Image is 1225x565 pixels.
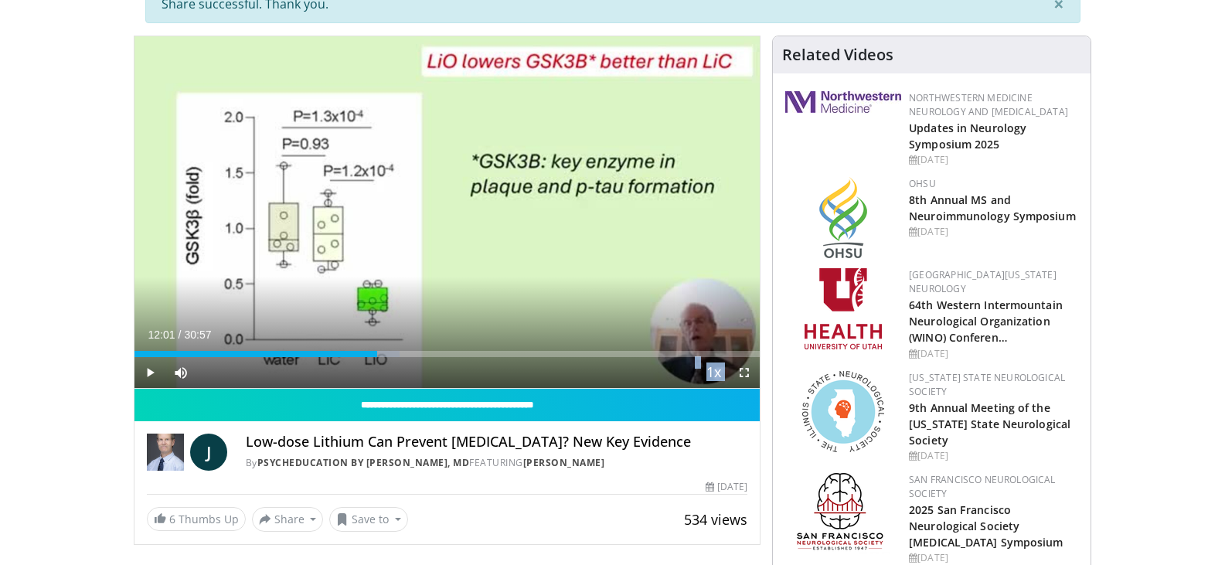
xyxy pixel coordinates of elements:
[909,347,1078,361] div: [DATE]
[909,153,1078,167] div: [DATE]
[819,177,867,258] img: da959c7f-65a6-4fcf-a939-c8c702e0a770.png.150x105_q85_autocrop_double_scale_upscale_version-0.2.png
[729,357,760,388] button: Fullscreen
[909,192,1076,223] a: 8th Annual MS and Neuroimmunology Symposium
[246,434,748,451] h4: Low-dose Lithium Can Prevent [MEDICAL_DATA]? New Key Evidence
[165,357,196,388] button: Mute
[797,473,890,554] img: ad8adf1f-d405-434e-aebe-ebf7635c9b5d.png.150x105_q85_autocrop_double_scale_upscale_version-0.2.png
[698,357,729,388] button: Playback Rate
[909,268,1057,295] a: [GEOGRAPHIC_DATA][US_STATE] Neurology
[909,371,1065,398] a: [US_STATE] State Neurological Society
[169,512,175,526] span: 6
[252,507,324,532] button: Share
[147,434,184,471] img: PsychEducation by James Phelps, MD
[706,480,747,494] div: [DATE]
[909,400,1070,448] a: 9th Annual Meeting of the [US_STATE] State Neurological Society
[184,328,211,341] span: 30:57
[782,46,893,64] h4: Related Videos
[684,510,747,529] span: 534 views
[329,507,408,532] button: Save to
[785,91,901,113] img: 2a462fb6-9365-492a-ac79-3166a6f924d8.png.150x105_q85_autocrop_double_scale_upscale_version-0.2.jpg
[909,225,1078,239] div: [DATE]
[134,357,165,388] button: Play
[909,177,936,190] a: OHSU
[523,456,605,469] a: [PERSON_NAME]
[909,551,1078,565] div: [DATE]
[909,91,1068,118] a: Northwestern Medicine Neurology and [MEDICAL_DATA]
[190,434,227,471] a: J
[148,328,175,341] span: 12:01
[179,328,182,341] span: /
[909,502,1063,550] a: 2025 San Francisco Neurological Society [MEDICAL_DATA] Symposium
[134,36,761,389] video-js: Video Player
[147,507,246,531] a: 6 Thumbs Up
[257,456,470,469] a: PsychEducation by [PERSON_NAME], MD
[909,298,1063,345] a: 64th Western Intermountain Neurological Organization (WINO) Conferen…
[909,473,1055,500] a: San Francisco Neurological Society
[909,449,1078,463] div: [DATE]
[909,121,1026,151] a: Updates in Neurology Symposium 2025
[805,268,882,349] img: f6362829-b0a3-407d-a044-59546adfd345.png.150x105_q85_autocrop_double_scale_upscale_version-0.2.png
[802,371,884,452] img: 71a8b48c-8850-4916-bbdd-e2f3ccf11ef9.png.150x105_q85_autocrop_double_scale_upscale_version-0.2.png
[246,456,748,470] div: By FEATURING
[134,351,761,357] div: Progress Bar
